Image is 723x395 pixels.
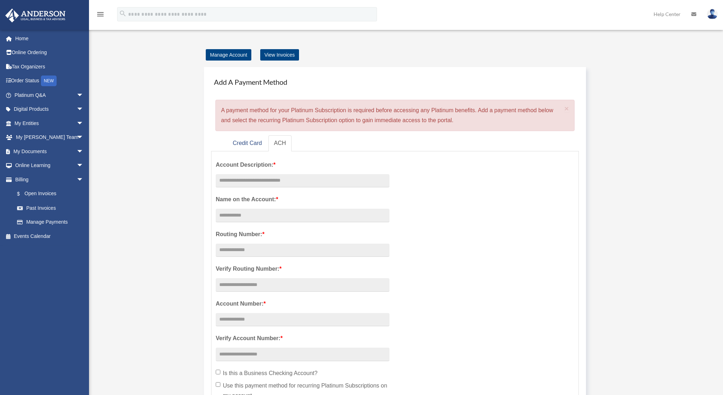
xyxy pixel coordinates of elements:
[77,158,91,173] span: arrow_drop_down
[5,88,94,102] a: Platinum Q&Aarrow_drop_down
[77,116,91,131] span: arrow_drop_down
[96,12,105,19] a: menu
[5,172,94,187] a: Billingarrow_drop_down
[216,382,220,387] input: Use this payment method for recurring Platinum Subscriptions on my account.
[3,9,68,22] img: Anderson Advisors Platinum Portal
[5,31,94,46] a: Home
[216,160,389,170] label: Account Description:
[216,333,389,343] label: Verify Account Number:
[268,135,292,151] a: ACH
[216,229,389,239] label: Routing Number:
[707,9,718,19] img: User Pic
[5,102,94,116] a: Digital Productsarrow_drop_down
[216,368,389,378] label: Is this a Business Checking Account?
[260,49,299,61] a: View Invoices
[21,189,25,198] span: $
[206,49,251,61] a: Manage Account
[5,59,94,74] a: Tax Organizers
[77,144,91,159] span: arrow_drop_down
[5,229,94,243] a: Events Calendar
[10,187,94,201] a: $Open Invoices
[77,172,91,187] span: arrow_drop_down
[565,104,569,113] span: ×
[5,158,94,173] a: Online Learningarrow_drop_down
[5,74,94,88] a: Order StatusNEW
[5,46,94,60] a: Online Ordering
[119,10,127,17] i: search
[216,299,389,309] label: Account Number:
[41,76,57,86] div: NEW
[215,100,575,131] div: A payment method for your Platinum Subscription is required before accessing any Platinum benefit...
[77,88,91,103] span: arrow_drop_down
[10,201,94,215] a: Past Invoices
[5,116,94,130] a: My Entitiesarrow_drop_down
[565,105,569,112] button: Close
[5,144,94,158] a: My Documentsarrow_drop_down
[77,102,91,117] span: arrow_drop_down
[227,135,268,151] a: Credit Card
[216,194,389,204] label: Name on the Account:
[5,130,94,145] a: My [PERSON_NAME] Teamarrow_drop_down
[77,130,91,145] span: arrow_drop_down
[216,370,220,374] input: Is this a Business Checking Account?
[216,264,389,274] label: Verify Routing Number:
[211,74,579,90] h4: Add A Payment Method
[96,10,105,19] i: menu
[10,215,91,229] a: Manage Payments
